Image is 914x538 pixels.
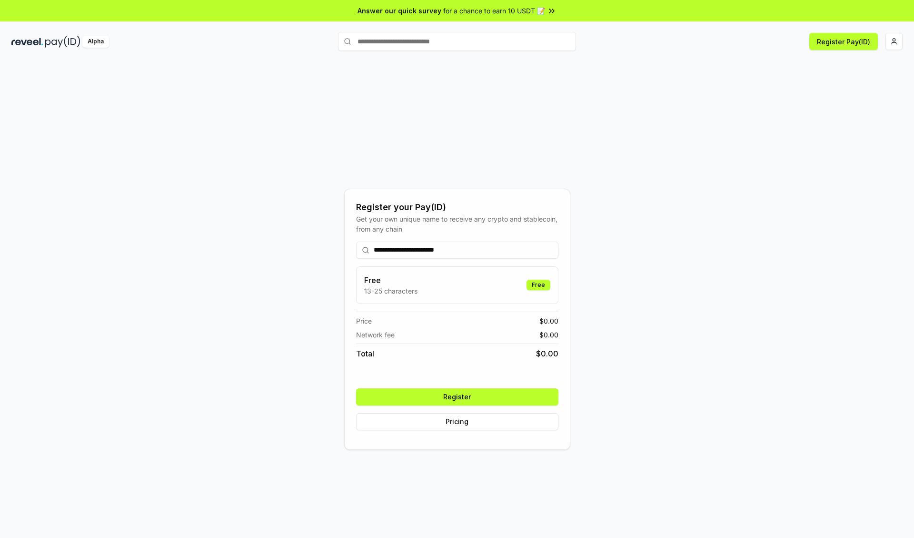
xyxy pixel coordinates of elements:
[356,413,558,430] button: Pricing
[356,214,558,234] div: Get your own unique name to receive any crypto and stablecoin, from any chain
[11,36,43,48] img: reveel_dark
[82,36,109,48] div: Alpha
[539,316,558,326] span: $ 0.00
[356,316,372,326] span: Price
[443,6,545,16] span: for a chance to earn 10 USDT 📝
[356,348,374,359] span: Total
[45,36,80,48] img: pay_id
[364,274,417,286] h3: Free
[356,330,395,340] span: Network fee
[539,330,558,340] span: $ 0.00
[358,6,441,16] span: Answer our quick survey
[364,286,417,296] p: 13-25 characters
[527,280,550,290] div: Free
[536,348,558,359] span: $ 0.00
[809,33,878,50] button: Register Pay(ID)
[356,388,558,406] button: Register
[356,201,558,214] div: Register your Pay(ID)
